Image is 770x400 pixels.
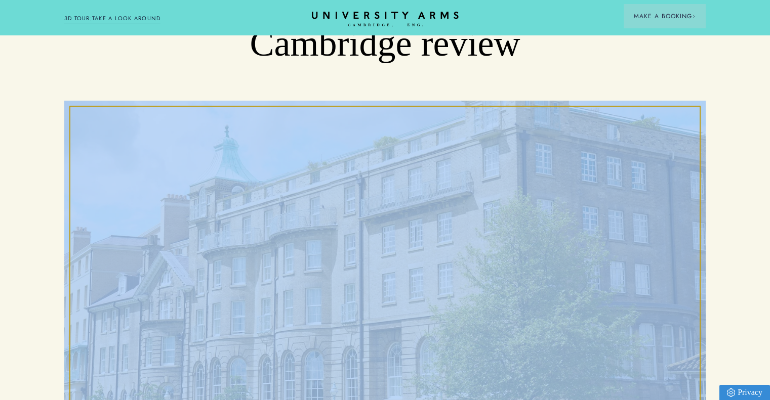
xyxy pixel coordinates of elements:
img: Arrow icon [692,15,696,18]
button: Make a BookingArrow icon [624,4,706,28]
a: 3D TOUR:TAKE A LOOK AROUND [64,14,161,23]
img: Privacy [727,388,735,397]
a: Home [312,12,459,27]
span: Make a Booking [634,12,696,21]
a: Privacy [719,385,770,400]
